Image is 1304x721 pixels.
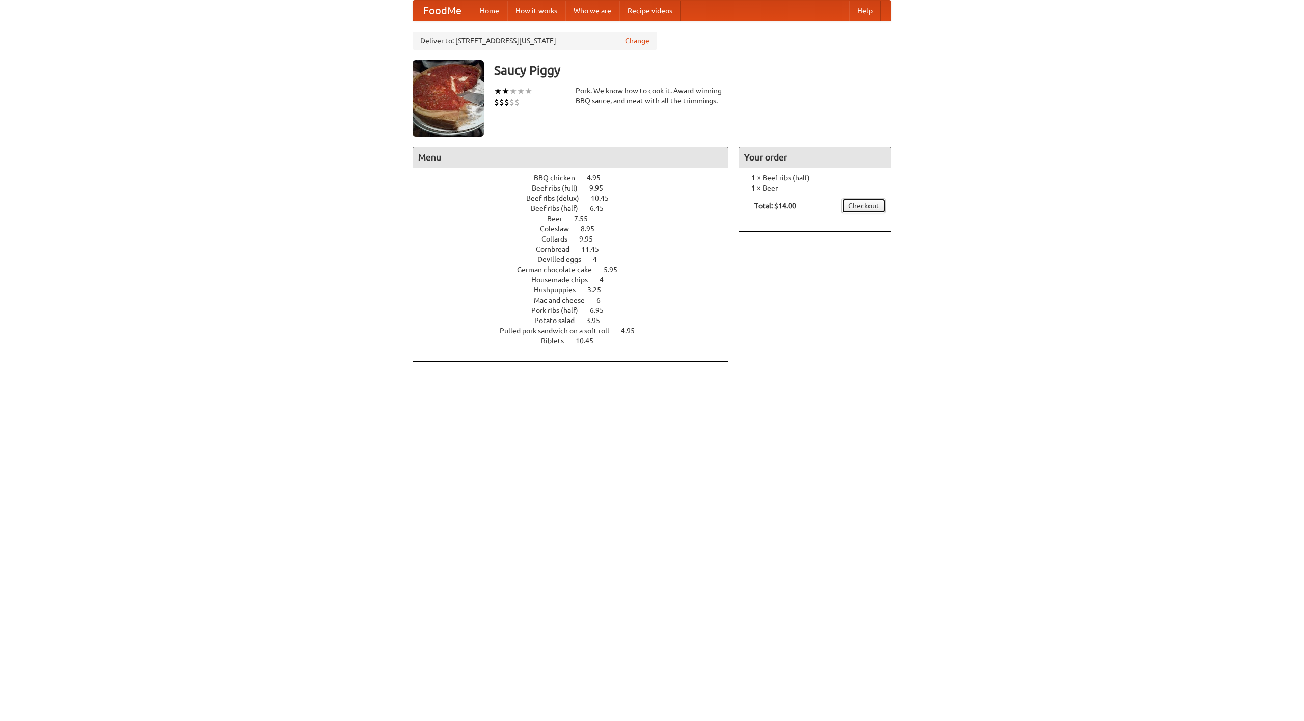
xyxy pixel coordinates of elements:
a: Change [625,36,649,46]
a: Pork ribs (half) 6.95 [531,306,622,314]
li: 1 × Beer [744,183,886,193]
li: ★ [502,86,509,97]
a: BBQ chicken 4.95 [534,174,619,182]
div: Deliver to: [STREET_ADDRESS][US_STATE] [413,32,657,50]
span: 3.25 [587,286,611,294]
span: 6 [596,296,611,304]
span: Pork ribs (half) [531,306,588,314]
span: Pulled pork sandwich on a soft roll [500,327,619,335]
span: Beer [547,215,573,223]
li: ★ [509,86,517,97]
span: Beef ribs (full) [532,184,588,192]
b: Total: $14.00 [754,202,796,210]
span: Mac and cheese [534,296,595,304]
span: 7.55 [574,215,598,223]
a: Collards 9.95 [541,235,612,243]
span: Riblets [541,337,574,345]
span: 9.95 [579,235,603,243]
span: 5.95 [604,265,628,274]
span: BBQ chicken [534,174,585,182]
a: Help [849,1,881,21]
a: Beef ribs (half) 6.45 [531,204,622,212]
span: 4 [593,255,607,263]
li: $ [514,97,520,108]
span: Devilled eggs [537,255,591,263]
span: 11.45 [581,245,609,253]
h4: Menu [413,147,728,168]
li: $ [504,97,509,108]
span: 4.95 [621,327,645,335]
li: $ [499,97,504,108]
a: Beef ribs (delux) 10.45 [526,194,628,202]
span: 8.95 [581,225,605,233]
span: 9.95 [589,184,613,192]
a: Devilled eggs 4 [537,255,616,263]
a: Who we are [565,1,619,21]
span: Hushpuppies [534,286,586,294]
a: Cornbread 11.45 [536,245,618,253]
h4: Your order [739,147,891,168]
span: 6.45 [590,204,614,212]
a: Potato salad 3.95 [534,316,619,325]
div: Pork. We know how to cook it. Award-winning BBQ sauce, and meat with all the trimmings. [576,86,728,106]
a: Riblets 10.45 [541,337,612,345]
a: Pulled pork sandwich on a soft roll 4.95 [500,327,654,335]
span: Beef ribs (half) [531,204,588,212]
span: Housemade chips [531,276,598,284]
a: Mac and cheese 6 [534,296,619,304]
a: Beef ribs (full) 9.95 [532,184,622,192]
a: Checkout [841,198,886,213]
a: Coleslaw 8.95 [540,225,613,233]
a: Housemade chips 4 [531,276,622,284]
a: Beer 7.55 [547,215,607,223]
a: Hushpuppies 3.25 [534,286,620,294]
li: ★ [494,86,502,97]
span: 10.45 [591,194,619,202]
span: 3.95 [586,316,610,325]
li: ★ [517,86,525,97]
span: Collards [541,235,578,243]
li: ★ [525,86,532,97]
a: How it works [507,1,565,21]
span: 6.95 [590,306,614,314]
a: Recipe videos [619,1,681,21]
span: Coleslaw [540,225,579,233]
span: 4.95 [587,174,611,182]
h3: Saucy Piggy [494,60,891,81]
span: Potato salad [534,316,585,325]
span: Cornbread [536,245,580,253]
span: Beef ribs (delux) [526,194,589,202]
a: FoodMe [413,1,472,21]
img: angular.jpg [413,60,484,137]
li: $ [509,97,514,108]
span: 4 [600,276,614,284]
span: 10.45 [576,337,604,345]
a: Home [472,1,507,21]
li: 1 × Beef ribs (half) [744,173,886,183]
a: German chocolate cake 5.95 [517,265,636,274]
li: $ [494,97,499,108]
span: German chocolate cake [517,265,602,274]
